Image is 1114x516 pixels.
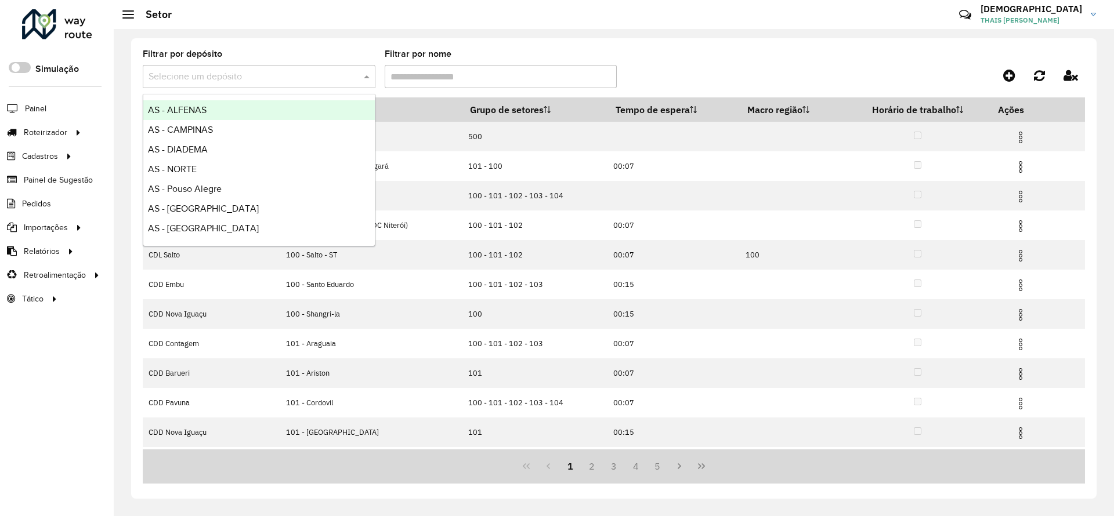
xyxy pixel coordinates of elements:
span: AS - ALFENAS [148,105,207,115]
td: CDD Barueri [143,358,280,388]
th: Horário de trabalho [845,97,990,122]
td: 100 - 101 - 102 [462,210,607,240]
button: Next Page [668,455,690,477]
td: CDD Pavuna [143,388,280,417]
span: AS - CAMPINAS [148,125,213,135]
td: 00:15 [607,299,739,329]
td: 101 - [GEOGRAPHIC_DATA] [280,417,462,447]
th: Tempo de espera [607,97,739,122]
td: 100 - 101 - 102 [462,447,607,477]
td: 00:15 [607,417,739,447]
span: Roteirizador [24,126,67,139]
h3: [DEMOGRAPHIC_DATA] [981,3,1082,14]
td: 00:07 [607,329,739,358]
td: CDD Nova Iguaçu [143,299,280,329]
span: AS - [GEOGRAPHIC_DATA] [148,204,259,213]
button: Last Page [690,455,712,477]
button: 5 [647,455,669,477]
label: Simulação [35,62,79,76]
td: 101 [462,417,607,447]
td: 00:07 [607,447,739,477]
th: Macro região [739,97,845,122]
td: 100 [462,299,607,329]
td: 00:07 [607,151,739,181]
a: Contato Rápido [953,2,978,27]
h2: Setor [134,8,172,21]
td: 00:07 [607,210,739,240]
td: 101 - 100 [462,151,607,181]
td: 100 - Salto - ST [280,240,462,270]
td: 100 - Santo Eduardo [280,270,462,299]
td: 101 - Ariston [280,358,462,388]
td: 500 [462,122,607,151]
ng-dropdown-panel: Options list [143,94,375,246]
td: 101 - Cordovil [280,388,462,417]
span: Pedidos [22,198,51,210]
td: 00:07 [607,240,739,270]
td: 100 - 101 - 102 [462,240,607,270]
span: Importações [24,221,68,234]
span: Painel [25,103,46,115]
label: Filtrar por depósito [143,47,222,61]
td: CDD Niterói [143,447,280,477]
span: AS - NORTE [148,164,197,174]
td: 00:07 [607,358,739,388]
button: 2 [581,455,603,477]
button: 1 [559,455,581,477]
span: Tático [22,293,44,305]
span: Retroalimentação [24,269,86,281]
td: CDD Nova Iguaçu [143,417,280,447]
span: Cadastros [22,150,58,162]
td: CDD Embu [143,270,280,299]
button: 3 [603,455,625,477]
span: AS - DIADEMA [148,144,208,154]
td: 100 - 101 - 102 - 103 - 104 [462,181,607,210]
td: 100 [739,240,845,270]
td: 101 - Araguaia [280,329,462,358]
td: 00:15 [607,270,739,299]
td: 100 - 101 - 102 - 103 [462,329,607,358]
label: Filtrar por nome [385,47,451,61]
td: 100 - Shangri-la [280,299,462,329]
th: Grupo de setores [462,97,607,122]
td: 100 - 101 - 102 - 103 [462,270,607,299]
td: 101 - Itacoatira (UDC Niterói) [280,447,462,477]
td: CDD Contagem [143,329,280,358]
span: AS - [GEOGRAPHIC_DATA] [148,223,259,233]
span: Relatórios [24,245,60,257]
th: Ações [990,97,1060,122]
td: 101 [462,358,607,388]
span: AS - Pouso Alegre [148,184,222,194]
td: 100 - 101 - 102 - 103 - 104 [462,388,607,417]
button: 4 [625,455,647,477]
td: CDL Salto [143,240,280,270]
span: Painel de Sugestão [24,174,93,186]
td: 00:07 [607,388,739,417]
span: THAIS [PERSON_NAME] [981,15,1082,26]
